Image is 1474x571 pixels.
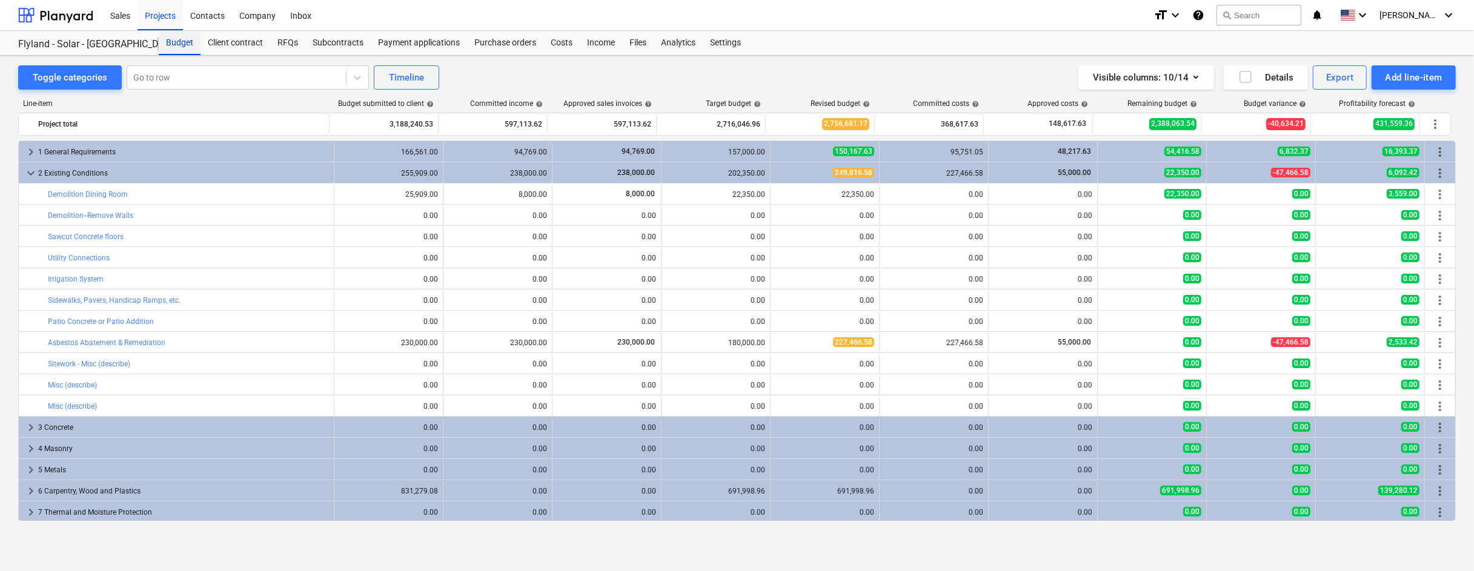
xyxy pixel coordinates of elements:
[833,168,874,177] span: 249,816.58
[1183,231,1201,241] span: 0.00
[18,38,144,51] div: Flyland - Solar - [GEOGRAPHIC_DATA]
[543,31,580,55] a: Costs
[994,444,1092,453] div: 0.00
[666,211,765,220] div: 0.00
[48,317,154,326] a: Patio Concrete or Patio Addition
[1057,147,1092,156] span: 48,217.63
[994,190,1092,199] div: 0.00
[448,275,547,283] div: 0.00
[389,70,424,85] div: Timeline
[775,444,874,453] div: 0.00
[533,101,543,108] span: help
[666,190,765,199] div: 22,350.00
[1401,252,1419,262] span: 0.00
[994,233,1092,241] div: 0.00
[666,381,765,389] div: 0.00
[1413,513,1474,571] iframe: Chat Widget
[1057,168,1092,177] span: 55,000.00
[24,463,38,477] span: keyboard_arrow_right
[38,418,329,437] div: 3 Concrete
[557,360,656,368] div: 0.00
[424,101,434,108] span: help
[1271,337,1310,347] span: -47,466.58
[557,233,656,241] div: 0.00
[654,31,703,55] div: Analytics
[885,211,983,220] div: 0.00
[448,317,547,326] div: 0.00
[1183,443,1201,453] span: 0.00
[1355,8,1370,22] i: keyboard_arrow_down
[1078,65,1214,90] button: Visible columns:10/14
[374,65,439,90] button: Timeline
[1401,210,1419,220] span: 0.00
[775,487,874,495] div: 691,998.96
[1078,101,1088,108] span: help
[1433,208,1447,223] span: More actions
[48,275,104,283] a: Irrigation System
[994,466,1092,474] div: 0.00
[339,275,438,283] div: 0.00
[48,211,133,220] a: Demolition--Remove Walls
[305,31,371,55] a: Subcontracts
[1238,70,1293,85] div: Details
[159,31,201,55] a: Budget
[1164,189,1201,199] span: 22,350.00
[1433,441,1447,456] span: More actions
[1217,5,1301,25] button: Search
[994,211,1092,220] div: 0.00
[38,503,329,522] div: 7 Thermal and Moisture Protection
[1292,316,1310,326] span: 0.00
[1183,422,1201,432] span: 0.00
[1292,252,1310,262] span: 0.00
[339,402,438,411] div: 0.00
[775,211,874,220] div: 0.00
[1401,422,1419,432] span: 0.00
[1292,295,1310,305] span: 0.00
[1154,8,1168,22] i: format_size
[1433,399,1447,414] span: More actions
[1292,443,1310,453] span: 0.00
[270,31,305,55] div: RFQs
[666,317,765,326] div: 0.00
[448,211,547,220] div: 0.00
[24,145,38,159] span: keyboard_arrow_right
[885,402,983,411] div: 0.00
[1433,293,1447,308] span: More actions
[448,423,547,432] div: 0.00
[339,444,438,453] div: 0.00
[1292,358,1310,368] span: 0.00
[339,169,438,177] div: 255,909.00
[557,466,656,474] div: 0.00
[885,296,983,305] div: 0.00
[1433,484,1447,498] span: More actions
[448,338,547,347] div: 230,000.00
[1433,463,1447,477] span: More actions
[1183,401,1201,411] span: 0.00
[1433,145,1447,159] span: More actions
[885,423,983,432] div: 0.00
[1311,8,1323,22] i: notifications
[622,31,654,55] a: Files
[1379,10,1440,20] span: [PERSON_NAME]
[1292,380,1310,389] span: 0.00
[775,296,874,305] div: 0.00
[885,444,983,453] div: 0.00
[1127,99,1197,108] div: Remaining budget
[885,254,983,262] div: 0.00
[1433,505,1447,520] span: More actions
[666,402,765,411] div: 0.00
[775,190,874,199] div: 22,350.00
[994,487,1092,495] div: 0.00
[1183,210,1201,220] span: 0.00
[885,190,983,199] div: 0.00
[557,211,656,220] div: 0.00
[557,487,656,495] div: 0.00
[48,338,165,347] a: Asbestos Abatement & Remediation
[448,169,547,177] div: 238,000.00
[339,190,438,199] div: 25,909.00
[1441,8,1456,22] i: keyboard_arrow_down
[885,360,983,368] div: 0.00
[48,381,97,389] a: Misc (describe)
[994,296,1092,305] div: 0.00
